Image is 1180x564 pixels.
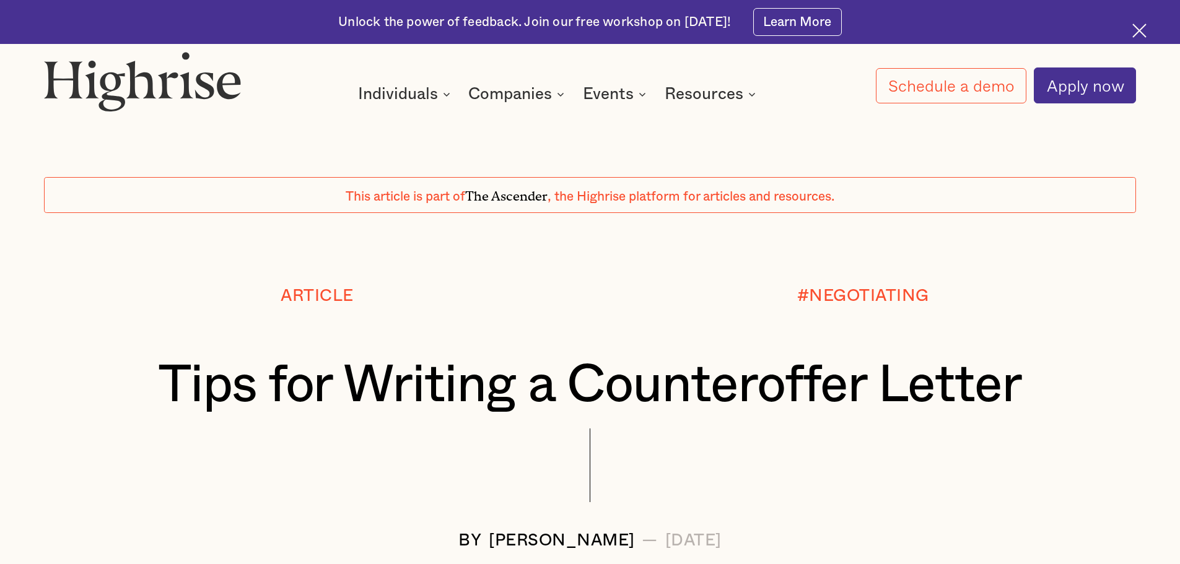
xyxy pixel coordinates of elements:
div: [DATE] [665,531,722,549]
a: Schedule a demo [876,68,1027,103]
div: [PERSON_NAME] [489,531,635,549]
div: #NEGOTIATING [797,287,929,305]
a: Apply now [1034,67,1136,103]
div: — [642,531,658,549]
img: Cross icon [1132,24,1147,38]
div: Events [583,87,650,102]
span: , the Highrise platform for articles and resources. [548,190,834,203]
span: The Ascender [465,185,548,201]
div: Article [281,287,354,305]
div: Companies [468,87,552,102]
div: Resources [665,87,759,102]
h1: Tips for Writing a Counteroffer Letter [90,357,1091,414]
div: Companies [468,87,568,102]
a: Learn More [753,8,842,36]
img: Highrise logo [44,51,241,111]
div: BY [458,531,481,549]
div: Events [583,87,634,102]
span: This article is part of [346,190,465,203]
div: Individuals [358,87,454,102]
div: Resources [665,87,743,102]
div: Individuals [358,87,438,102]
div: Unlock the power of feedback. Join our free workshop on [DATE]! [338,14,731,31]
